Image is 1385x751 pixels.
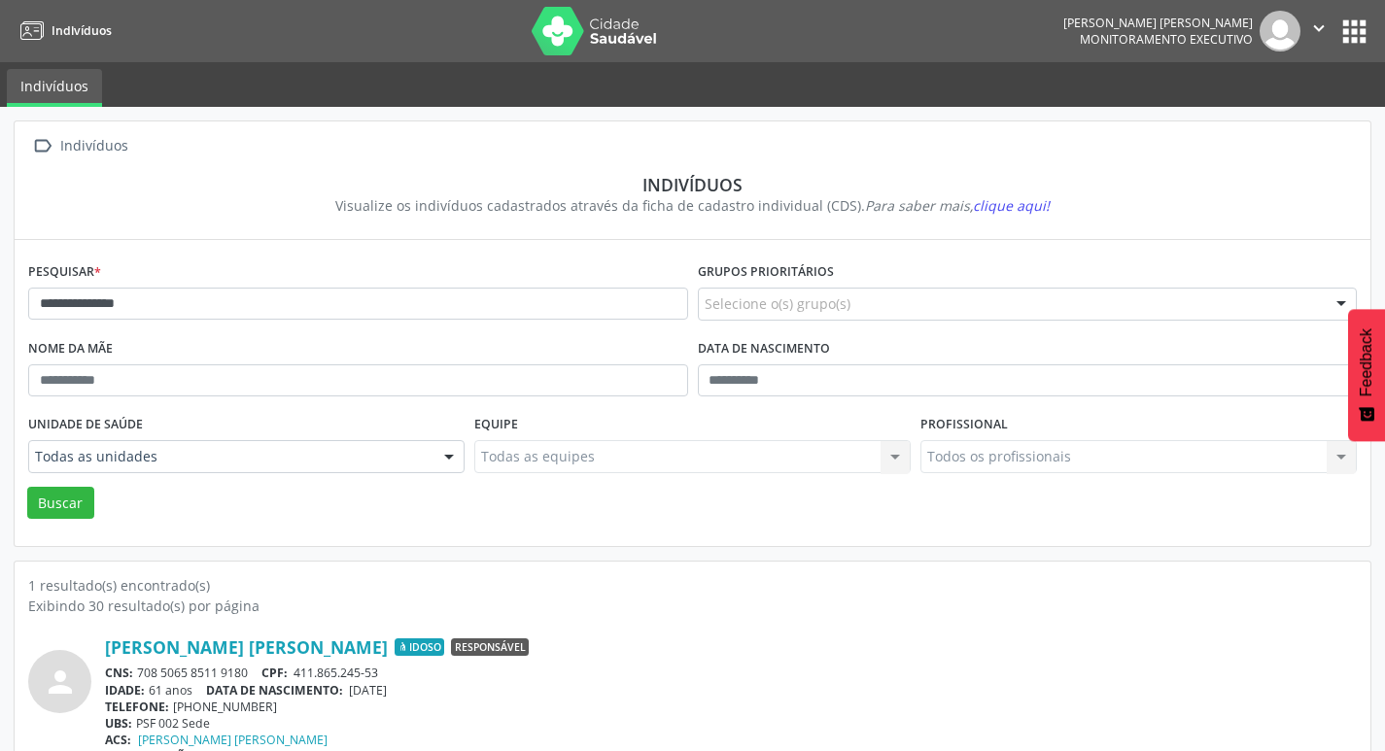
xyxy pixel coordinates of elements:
[1063,15,1253,31] div: [PERSON_NAME] [PERSON_NAME]
[56,132,131,160] div: Indivíduos
[698,334,830,364] label: Data de nascimento
[28,132,56,160] i: 
[395,638,444,656] span: Idoso
[349,682,387,699] span: [DATE]
[705,293,850,314] span: Selecione o(s) grupo(s)
[698,257,834,288] label: Grupos prioritários
[1337,15,1371,49] button: apps
[28,575,1357,596] div: 1 resultado(s) encontrado(s)
[865,196,1050,215] i: Para saber mais,
[294,665,378,681] span: 411.865.245-53
[28,257,101,288] label: Pesquisar
[105,715,1357,732] div: PSF 002 Sede
[28,334,113,364] label: Nome da mãe
[105,665,1357,681] div: 708 5065 8511 9180
[1260,11,1300,51] img: img
[52,22,112,39] span: Indivíduos
[451,638,529,656] span: Responsável
[105,715,132,732] span: UBS:
[138,732,328,748] a: [PERSON_NAME] [PERSON_NAME]
[1080,31,1253,48] span: Monitoramento Executivo
[105,636,388,658] a: [PERSON_NAME] [PERSON_NAME]
[973,196,1050,215] span: clique aqui!
[105,682,145,699] span: IDADE:
[474,410,518,440] label: Equipe
[105,682,1357,699] div: 61 anos
[28,410,143,440] label: Unidade de saúde
[261,665,288,681] span: CPF:
[105,665,133,681] span: CNS:
[42,174,1343,195] div: Indivíduos
[42,195,1343,216] div: Visualize os indivíduos cadastrados através da ficha de cadastro individual (CDS).
[105,699,169,715] span: TELEFONE:
[105,699,1357,715] div: [PHONE_NUMBER]
[1358,328,1375,396] span: Feedback
[1348,309,1385,441] button: Feedback - Mostrar pesquisa
[28,132,131,160] a:  Indivíduos
[7,69,102,107] a: Indivíduos
[35,447,425,466] span: Todas as unidades
[14,15,112,47] a: Indivíduos
[920,410,1008,440] label: Profissional
[206,682,343,699] span: DATA DE NASCIMENTO:
[1308,17,1330,39] i: 
[105,732,131,748] span: ACS:
[28,596,1357,616] div: Exibindo 30 resultado(s) por página
[1300,11,1337,51] button: 
[27,487,94,520] button: Buscar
